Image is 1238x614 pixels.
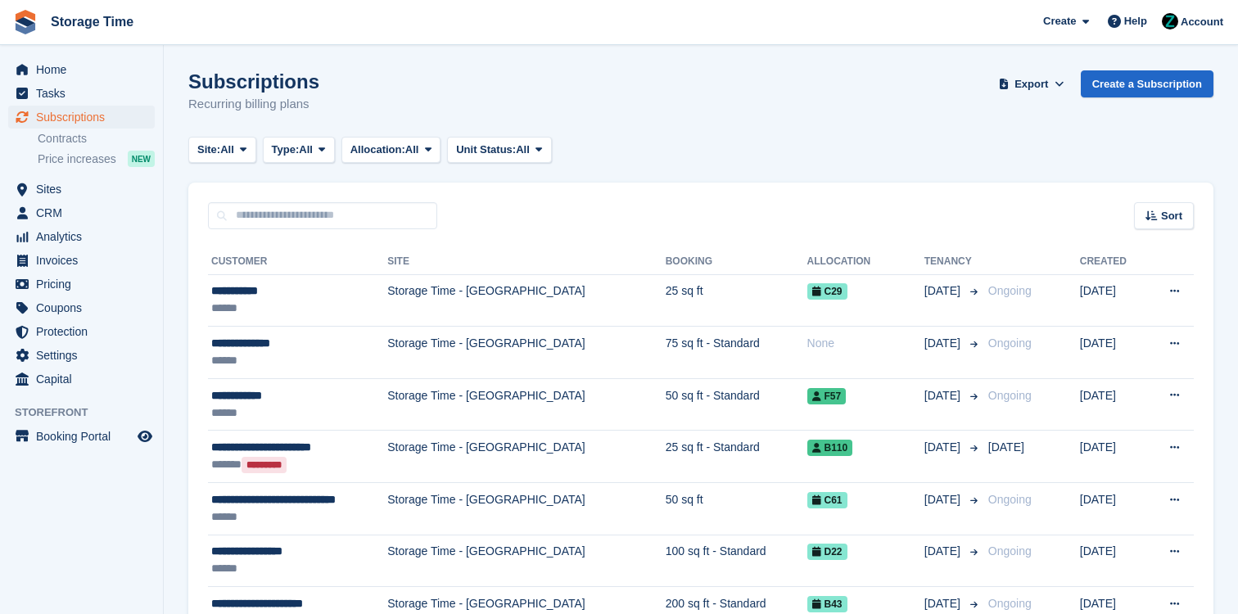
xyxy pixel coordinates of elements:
[208,249,387,275] th: Customer
[988,493,1032,506] span: Ongoing
[1080,327,1145,379] td: [DATE]
[1181,14,1223,30] span: Account
[36,296,134,319] span: Coupons
[988,544,1032,558] span: Ongoing
[188,137,256,164] button: Site: All
[8,106,155,129] a: menu
[1124,13,1147,29] span: Help
[36,225,134,248] span: Analytics
[8,249,155,272] a: menu
[988,284,1032,297] span: Ongoing
[996,70,1068,97] button: Export
[1081,70,1213,97] a: Create a Subscription
[807,388,847,404] span: F57
[924,595,964,612] span: [DATE]
[666,431,807,483] td: 25 sq ft - Standard
[666,483,807,535] td: 50 sq ft
[1080,535,1145,587] td: [DATE]
[8,368,155,391] a: menu
[188,95,319,114] p: Recurring billing plans
[36,201,134,224] span: CRM
[36,82,134,105] span: Tasks
[666,327,807,379] td: 75 sq ft - Standard
[38,151,116,167] span: Price increases
[8,273,155,296] a: menu
[272,142,300,158] span: Type:
[38,131,155,147] a: Contracts
[387,327,665,379] td: Storage Time - [GEOGRAPHIC_DATA]
[1080,274,1145,327] td: [DATE]
[807,440,853,456] span: B110
[36,273,134,296] span: Pricing
[36,425,134,448] span: Booking Portal
[36,368,134,391] span: Capital
[807,249,924,275] th: Allocation
[387,431,665,483] td: Storage Time - [GEOGRAPHIC_DATA]
[8,82,155,105] a: menu
[263,137,335,164] button: Type: All
[350,142,405,158] span: Allocation:
[15,404,163,421] span: Storefront
[807,283,847,300] span: C29
[387,378,665,431] td: Storage Time - [GEOGRAPHIC_DATA]
[387,535,665,587] td: Storage Time - [GEOGRAPHIC_DATA]
[8,320,155,343] a: menu
[44,8,140,35] a: Storage Time
[666,274,807,327] td: 25 sq ft
[807,492,847,508] span: C61
[197,142,220,158] span: Site:
[988,597,1032,610] span: Ongoing
[666,378,807,431] td: 50 sq ft - Standard
[1162,13,1178,29] img: Zain Sarwar
[299,142,313,158] span: All
[924,543,964,560] span: [DATE]
[1161,208,1182,224] span: Sort
[924,249,982,275] th: Tenancy
[666,249,807,275] th: Booking
[447,137,551,164] button: Unit Status: All
[1080,483,1145,535] td: [DATE]
[135,427,155,446] a: Preview store
[807,544,847,560] span: D22
[36,106,134,129] span: Subscriptions
[220,142,234,158] span: All
[924,387,964,404] span: [DATE]
[36,320,134,343] span: Protection
[924,491,964,508] span: [DATE]
[36,249,134,272] span: Invoices
[8,296,155,319] a: menu
[456,142,516,158] span: Unit Status:
[1080,431,1145,483] td: [DATE]
[188,70,319,93] h1: Subscriptions
[807,596,847,612] span: B43
[36,178,134,201] span: Sites
[924,335,964,352] span: [DATE]
[988,440,1024,454] span: [DATE]
[1014,76,1048,93] span: Export
[36,344,134,367] span: Settings
[1080,378,1145,431] td: [DATE]
[516,142,530,158] span: All
[988,336,1032,350] span: Ongoing
[988,389,1032,402] span: Ongoing
[8,201,155,224] a: menu
[1043,13,1076,29] span: Create
[666,535,807,587] td: 100 sq ft - Standard
[8,425,155,448] a: menu
[36,58,134,81] span: Home
[924,439,964,456] span: [DATE]
[807,335,924,352] div: None
[405,142,419,158] span: All
[387,483,665,535] td: Storage Time - [GEOGRAPHIC_DATA]
[341,137,441,164] button: Allocation: All
[8,225,155,248] a: menu
[128,151,155,167] div: NEW
[924,282,964,300] span: [DATE]
[8,344,155,367] a: menu
[13,10,38,34] img: stora-icon-8386f47178a22dfd0bd8f6a31ec36ba5ce8667c1dd55bd0f319d3a0aa187defe.svg
[387,274,665,327] td: Storage Time - [GEOGRAPHIC_DATA]
[38,150,155,168] a: Price increases NEW
[387,249,665,275] th: Site
[8,58,155,81] a: menu
[1080,249,1145,275] th: Created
